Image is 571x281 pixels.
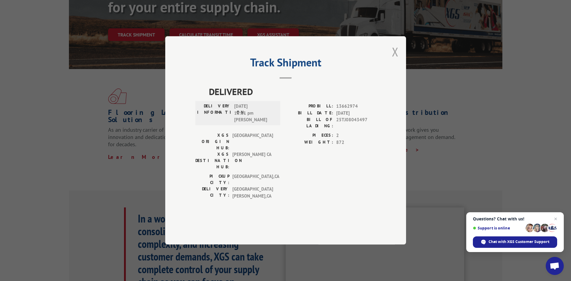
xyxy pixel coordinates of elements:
[286,139,333,146] label: WEIGHT:
[286,132,333,139] label: PIECES:
[195,151,229,170] label: XGS DESTINATION HUB:
[286,110,333,117] label: BILL DATE:
[195,173,229,186] label: PICKUP CITY:
[232,186,273,200] span: [GEOGRAPHIC_DATA][PERSON_NAME] , CA
[473,226,523,230] span: Support is online
[489,239,549,245] span: Chat with XGS Customer Support
[336,103,376,110] span: 13662974
[392,44,399,60] button: Close modal
[473,216,557,221] span: Questions? Chat with us!
[336,117,376,129] span: 25TJ08043497
[197,103,231,124] label: DELIVERY INFORMATION:
[195,186,229,200] label: DELIVERY CITY:
[546,257,564,275] div: Open chat
[336,110,376,117] span: [DATE]
[232,132,273,151] span: [GEOGRAPHIC_DATA]
[234,103,275,124] span: [DATE] 12:11 pm [PERSON_NAME]
[195,132,229,151] label: XGS ORIGIN HUB:
[232,151,273,170] span: [PERSON_NAME] CA
[195,58,376,70] h2: Track Shipment
[209,85,376,99] span: DELIVERED
[336,139,376,146] span: 872
[473,236,557,248] div: Chat with XGS Customer Support
[232,173,273,186] span: [GEOGRAPHIC_DATA] , CA
[552,215,559,223] span: Close chat
[286,117,333,129] label: BILL OF LADING:
[286,103,333,110] label: PROBILL:
[336,132,376,139] span: 2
